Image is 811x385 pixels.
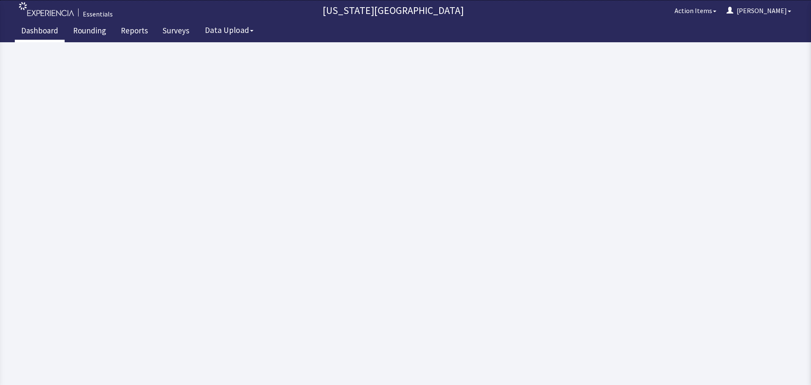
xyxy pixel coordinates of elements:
[117,4,669,17] p: [US_STATE][GEOGRAPHIC_DATA]
[156,21,196,42] a: Surveys
[669,2,721,19] button: Action Items
[200,22,259,38] button: Data Upload
[19,2,74,16] img: experiencia_logo.png
[15,21,65,42] a: Dashboard
[114,21,154,42] a: Reports
[721,2,796,19] button: [PERSON_NAME]
[67,21,112,42] a: Rounding
[83,9,113,19] div: Essentials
